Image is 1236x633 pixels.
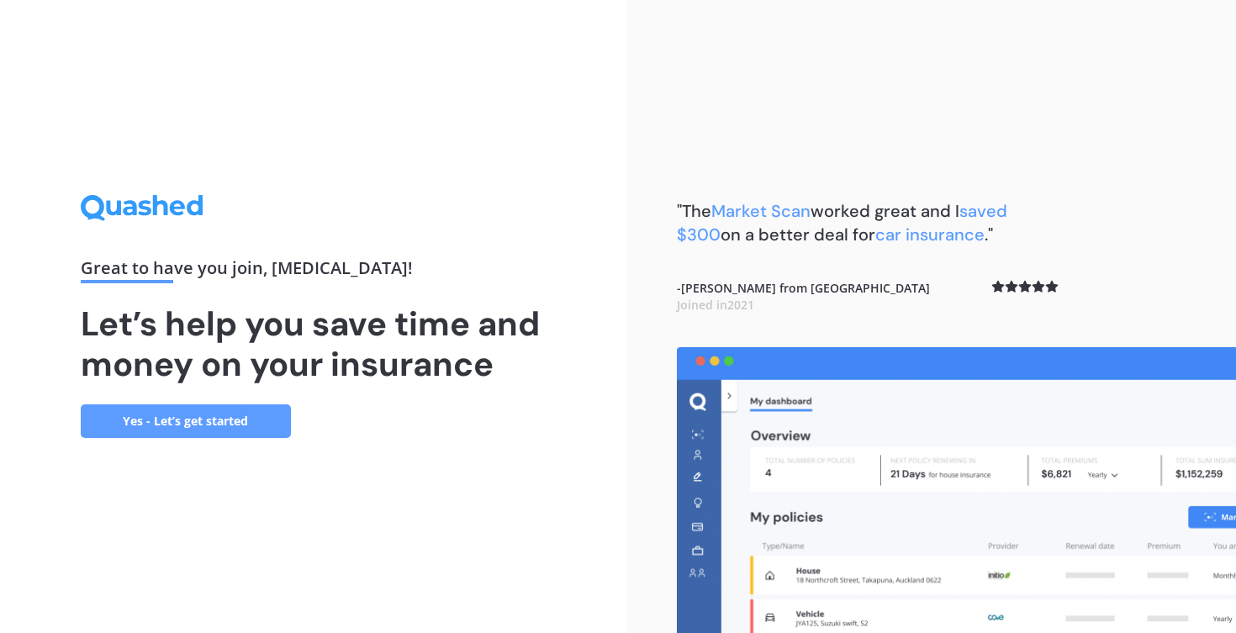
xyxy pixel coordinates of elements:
[711,200,811,222] span: Market Scan
[81,404,291,438] a: Yes - Let’s get started
[677,200,1007,245] span: saved $300
[677,200,1007,245] b: "The worked great and I on a better deal for ."
[677,280,930,313] b: - [PERSON_NAME] from [GEOGRAPHIC_DATA]
[677,347,1236,633] img: dashboard.webp
[875,224,985,245] span: car insurance
[677,297,754,313] span: Joined in 2021
[81,303,547,384] h1: Let’s help you save time and money on your insurance
[81,260,547,283] div: Great to have you join , [MEDICAL_DATA] !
